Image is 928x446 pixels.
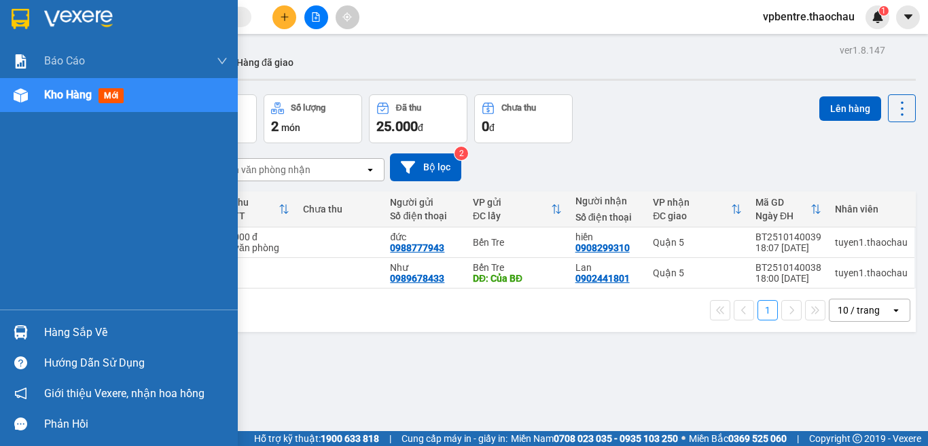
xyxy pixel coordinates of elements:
button: caret-down [896,5,920,29]
span: Cung cấp máy in - giấy in: [401,431,507,446]
svg: open [891,305,902,316]
span: Kho hàng [44,88,92,101]
img: warehouse-icon [14,88,28,103]
button: file-add [304,5,328,29]
span: món [281,122,300,133]
span: 1 [881,6,886,16]
div: 10 / trang [838,303,880,317]
img: solution-icon [14,54,28,69]
div: tuyen1.thaochau [835,267,908,278]
span: 0 [482,118,489,134]
div: Chọn văn phòng nhận [217,163,310,176]
strong: 0708 023 035 - 0935 103 250 [554,433,678,444]
span: Giới thiệu Vexere, nhận hoa hồng [44,385,204,402]
div: ver 1.8.147 [840,43,885,58]
strong: 1900 633 818 [321,433,379,444]
div: 25.000 đ [220,231,289,242]
div: Người nhận [575,196,640,206]
div: Hướng dẫn sử dụng [44,353,228,373]
span: ⚪️ [681,436,685,441]
span: plus [280,12,289,22]
div: Phản hồi [44,414,228,434]
th: Toggle SortBy [466,191,569,227]
span: message [14,417,27,430]
div: HTTT [220,210,279,221]
button: Hàng đã giao [226,46,304,79]
span: Miền Bắc [689,431,787,446]
div: DĐ: Của BĐ [473,273,562,284]
div: Bến Tre [473,262,562,273]
div: Lan [575,262,640,273]
div: 18:07 [DATE] [755,242,821,253]
div: Người gửi [390,197,459,208]
img: icon-new-feature [872,11,884,23]
div: ĐC giao [653,210,731,221]
span: 2 [271,118,279,134]
div: VP nhận [653,197,731,208]
div: 0989678433 [390,273,444,284]
div: BT2510140038 [755,262,821,273]
img: logo-vxr [12,9,29,29]
div: Mã GD [755,197,810,208]
div: Chưa thu [303,204,377,215]
div: Quận 5 [653,237,742,248]
div: Số lượng [291,103,325,113]
span: | [797,431,799,446]
div: Hàng sắp về [44,322,228,343]
div: 0908299310 [575,242,630,253]
span: file-add [311,12,321,22]
div: Số điện thoại [390,210,459,221]
span: caret-down [902,11,914,23]
sup: 1 [879,6,889,16]
div: Ngày ĐH [755,210,810,221]
button: Bộ lọc [390,153,461,181]
span: copyright [853,434,862,443]
button: Lên hàng [819,96,881,121]
button: Chưa thu0đ [474,94,573,143]
div: BT2510140039 [755,231,821,242]
button: aim [336,5,359,29]
div: Tại văn phòng [220,242,289,253]
span: aim [342,12,352,22]
button: plus [272,5,296,29]
span: question-circle [14,356,27,369]
div: Đã thu [220,197,279,208]
div: VP gửi [473,197,551,208]
span: Báo cáo [44,52,85,69]
div: Đã thu [396,103,421,113]
span: đ [489,122,495,133]
span: Hỗ trợ kỹ thuật: [254,431,379,446]
div: 0902441801 [575,273,630,284]
span: 25.000 [376,118,418,134]
th: Toggle SortBy [749,191,828,227]
button: Đã thu25.000đ [369,94,467,143]
div: đức [390,231,459,242]
div: Số điện thoại [575,212,640,223]
span: | [389,431,391,446]
span: notification [14,387,27,400]
span: Miền Nam [511,431,678,446]
sup: 2 [454,147,468,160]
div: Như [390,262,459,273]
span: đ [418,122,423,133]
strong: 0369 525 060 [728,433,787,444]
div: tuyen1.thaochau [835,237,908,248]
span: down [217,56,228,67]
div: Quận 5 [653,267,742,278]
div: 0988777943 [390,242,444,253]
div: 18:00 [DATE] [755,273,821,284]
th: Toggle SortBy [646,191,749,227]
svg: open [365,164,376,175]
div: Bến Tre [473,237,562,248]
div: hiền [575,231,640,242]
button: 1 [757,300,778,320]
div: Chưa thu [501,103,536,113]
div: ĐC lấy [473,210,551,221]
img: warehouse-icon [14,325,28,339]
button: Số lượng2món [264,94,362,143]
th: Toggle SortBy [213,191,296,227]
span: vpbentre.thaochau [752,8,865,25]
span: mới [99,88,124,103]
div: Nhân viên [835,204,908,215]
